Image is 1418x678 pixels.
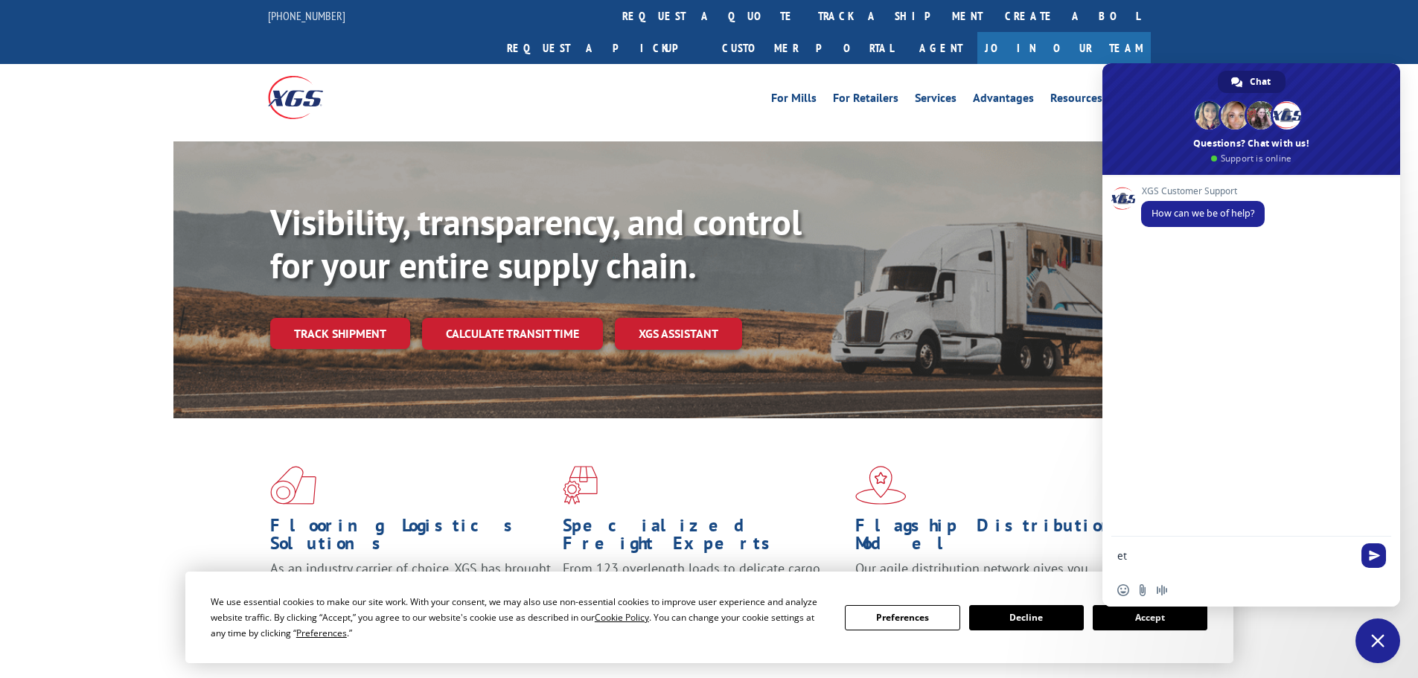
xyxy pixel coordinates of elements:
[1361,543,1386,568] span: Send
[1050,92,1102,109] a: Resources
[185,572,1233,663] div: Cookie Consent Prompt
[915,92,956,109] a: Services
[270,318,410,349] a: Track shipment
[615,318,742,350] a: XGS ASSISTANT
[211,594,827,641] div: We use essential cookies to make our site work. With your consent, we may also use non-essential ...
[563,517,844,560] h1: Specialized Freight Experts
[1117,584,1129,596] span: Insert an emoji
[771,92,817,109] a: For Mills
[845,605,959,630] button: Preferences
[973,92,1034,109] a: Advantages
[977,32,1151,64] a: Join Our Team
[270,517,552,560] h1: Flooring Logistics Solutions
[563,560,844,626] p: From 123 overlength loads to delicate cargo, our experienced staff knows the best way to move you...
[855,517,1137,560] h1: Flagship Distribution Model
[1093,605,1207,630] button: Accept
[904,32,977,64] a: Agent
[1137,584,1149,596] span: Send a file
[711,32,904,64] a: Customer Portal
[855,560,1129,595] span: Our agile distribution network gives you nationwide inventory management on demand.
[1141,186,1265,196] span: XGS Customer Support
[563,466,598,505] img: xgs-icon-focused-on-flooring-red
[496,32,711,64] a: Request a pickup
[1152,207,1254,220] span: How can we be of help?
[296,627,347,639] span: Preferences
[1156,584,1168,596] span: Audio message
[270,466,316,505] img: xgs-icon-total-supply-chain-intelligence-red
[268,8,345,23] a: [PHONE_NUMBER]
[1250,71,1271,93] span: Chat
[1218,71,1286,93] a: Chat
[855,466,907,505] img: xgs-icon-flagship-distribution-model-red
[833,92,898,109] a: For Retailers
[270,199,802,288] b: Visibility, transparency, and control for your entire supply chain.
[1117,537,1355,574] textarea: Compose your message...
[1355,618,1400,663] a: Close chat
[422,318,603,350] a: Calculate transit time
[969,605,1084,630] button: Decline
[595,611,649,624] span: Cookie Policy
[270,560,551,613] span: As an industry carrier of choice, XGS has brought innovation and dedication to flooring logistics...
